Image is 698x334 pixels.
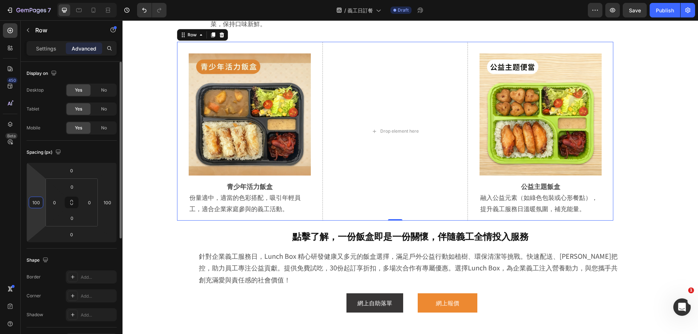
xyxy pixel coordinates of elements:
h2: 點擊了解，一份飯盒即是一份關懷，伴隨義工全情投入服務 [76,210,500,222]
span: No [101,106,107,112]
p: 網上報價 [313,277,337,288]
p: 針對企業義工服務日，Lunch Box 精心研發健康又多元的飯盒選擇，滿足戶外公益行動如植樹、環保清潔等挑戰。快速配送、[PERSON_NAME]把控，助力員工專注公益貢獻。提供免費試吃，30份... [76,230,500,265]
span: Draft [398,7,409,13]
div: Corner [27,293,41,299]
input: 0 [64,229,79,240]
input: 100 [31,197,41,208]
div: Mobile [27,125,40,131]
p: Advanced [72,45,96,52]
span: Yes [75,125,82,131]
div: Shadow [27,311,43,318]
iframe: Design area [123,20,698,334]
p: Settings [36,45,56,52]
div: Publish [656,7,674,14]
div: Border [27,274,41,280]
input: 0px [65,181,79,192]
img: gempages_509728002079196333-fa7b750b-2e7e-4666-abfa-d1d63ae41c92.png [357,33,479,155]
a: 網上自助落單 [224,273,281,292]
input: 0px [65,213,79,224]
span: 義工日訂餐 [348,7,373,14]
p: Row [35,26,97,35]
div: Row [64,11,76,18]
span: 1 [688,287,694,293]
input: 0 [64,165,79,176]
span: Save [629,7,641,13]
a: 網上報價 [295,273,355,292]
div: Add... [81,274,115,281]
span: Yes [75,87,82,93]
input: 0px [84,197,95,208]
input: 100 [102,197,113,208]
span: No [101,87,107,93]
button: 7 [3,3,54,17]
div: Desktop [27,87,44,93]
div: Shape [27,255,50,265]
div: Spacing (px) [27,148,63,157]
input: 0px [49,197,60,208]
span: Yes [75,106,82,112]
div: Tablet [27,106,39,112]
strong: 公益主題飯盒 [398,161,438,170]
div: Undo/Redo [137,3,167,17]
div: Add... [81,312,115,318]
span: No [101,125,107,131]
div: Add... [81,293,115,299]
div: Display on [27,69,58,79]
span: / [344,7,346,14]
button: Save [623,3,647,17]
p: 融入公益元素（如綠色包裝或心形餐點），提升義工服務日溫暖氛圍，補充能量。 [358,172,478,194]
p: 網上自助落單 [235,277,270,288]
button: Publish [650,3,680,17]
div: 450 [7,77,17,83]
div: Beta [5,133,17,139]
p: 7 [48,6,51,15]
iframe: Intercom live chat [673,298,691,316]
div: Drop element here [258,108,296,114]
